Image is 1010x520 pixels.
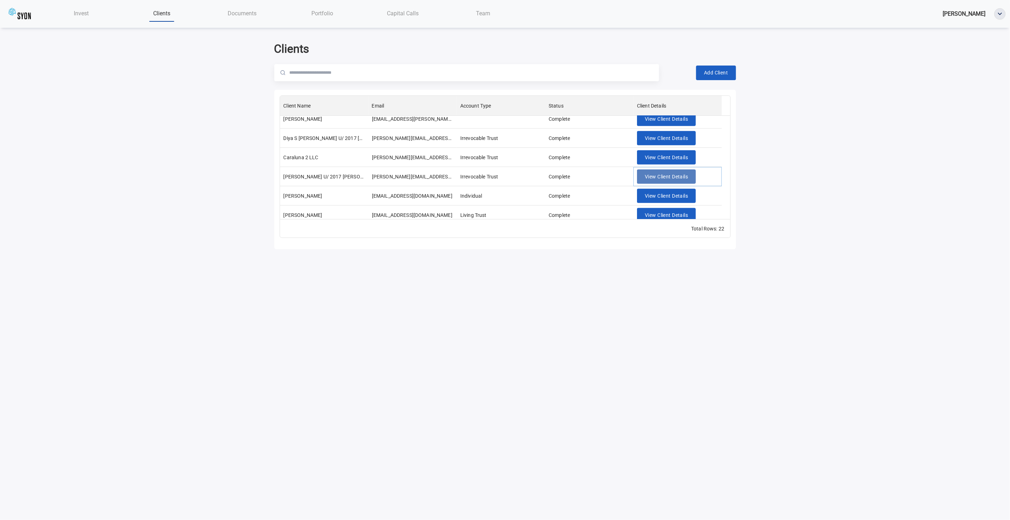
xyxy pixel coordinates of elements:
[368,96,457,116] div: Email
[549,96,564,116] div: Status
[284,96,311,116] div: Client Name
[121,6,202,21] a: Clients
[460,192,482,199] div: Individual
[549,212,570,219] div: Complete
[460,173,498,180] div: Irrevocable Trust
[645,134,688,143] span: View Client Details
[637,170,696,184] button: View Client Details
[645,153,688,162] span: View Client Details
[943,10,986,17] span: [PERSON_NAME]
[637,189,696,203] button: View Client Details
[372,212,452,219] div: JASONDAHUI@GMAIL.COM
[387,10,419,17] span: Capital Calls
[74,10,89,17] span: Invest
[372,115,453,123] div: ben.gomes@gmail.com
[282,6,363,21] a: Portfolio
[372,154,453,161] div: amanda@sdtrustco.com
[284,154,318,161] div: Caraluna 2 LLC
[995,9,1005,19] img: ellipse
[228,10,257,17] span: Documents
[372,135,453,142] div: mandyam@gmail.com
[153,10,170,17] span: Clients
[645,172,688,181] span: View Client Details
[633,96,722,116] div: Client Details
[645,115,688,124] span: View Client Details
[549,192,570,199] div: Complete
[9,7,31,20] img: syoncap.png
[311,10,333,17] span: Portfolio
[284,135,365,142] div: Diya S Mandyam Tr U/ 2017 Srinivas & Vidya Mandyam Children's Trust
[549,115,570,123] div: Complete
[637,208,696,223] button: View Client Details
[637,150,696,165] button: View Client Details
[637,112,696,126] button: View Client Details
[696,66,736,80] button: Add Client
[460,135,498,142] div: Irrevocable Trust
[549,173,570,180] div: Complete
[645,192,688,201] span: View Client Details
[443,6,523,21] a: Team
[372,173,453,180] div: mandyam+arjunmandyamtrust@gmail.com
[284,192,322,199] div: Frederick Crosetto
[284,212,322,219] div: Jason Hui
[637,96,666,116] div: Client Details
[545,96,633,116] div: Status
[691,225,724,232] div: Total Rows: 22
[637,131,696,146] button: View Client Details
[460,96,491,116] div: Account Type
[372,192,452,199] div: fredc@ammex.com
[645,211,688,220] span: View Client Details
[280,70,285,75] img: Magnifier
[41,6,121,21] a: Invest
[284,173,365,180] div: Arjun Mandyam Tr U/ 2017 Srinivas & Vidya Mandyam Children's Trust
[460,154,498,161] div: Irrevocable Trust
[476,10,490,17] span: Team
[460,212,487,219] div: Living Trust
[994,8,1006,20] button: ellipse
[704,68,728,77] span: Add Client
[549,135,570,142] div: Complete
[274,42,736,56] h2: Clients
[549,154,570,161] div: Complete
[284,115,322,123] div: Benedict Gomes
[363,6,443,21] a: Capital Calls
[457,96,545,116] div: Account Type
[280,96,368,116] div: Client Name
[372,96,384,116] div: Email
[202,6,282,21] a: Documents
